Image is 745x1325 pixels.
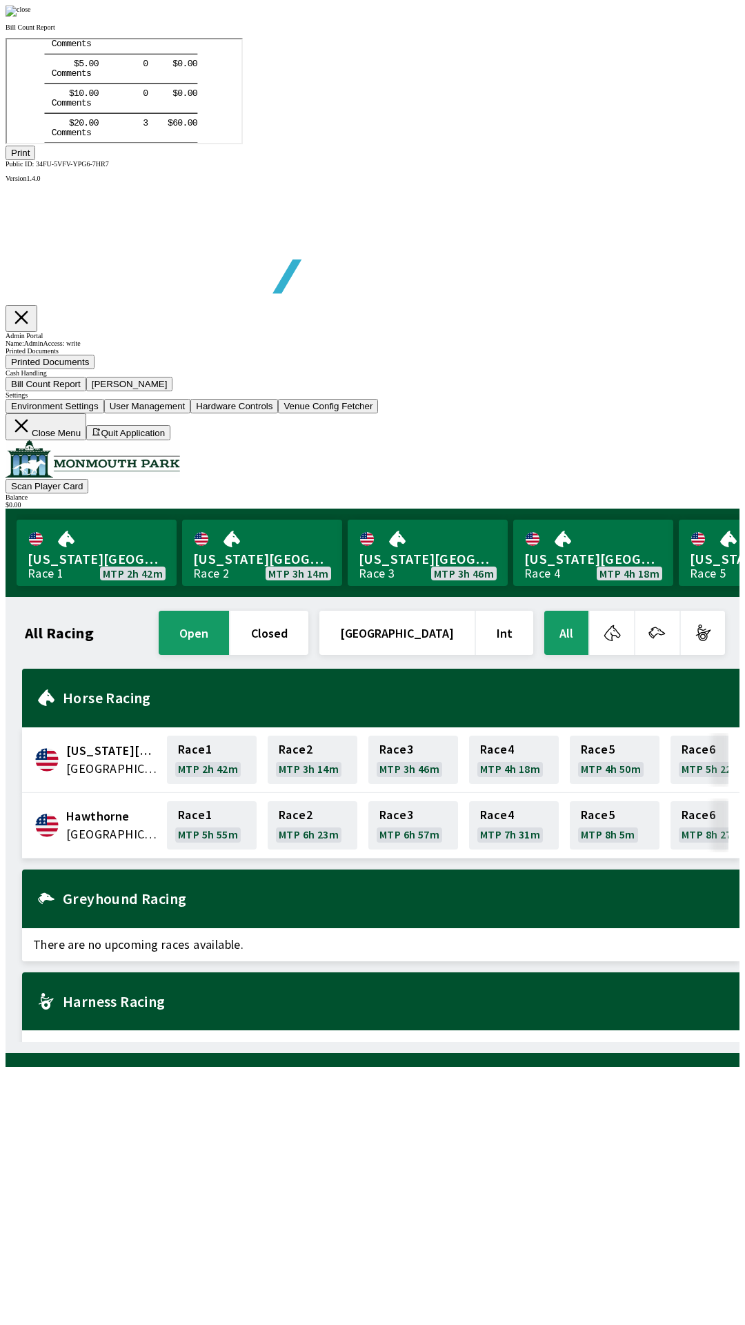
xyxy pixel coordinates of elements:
tspan: 3 [136,79,141,89]
tspan: n [70,59,75,70]
div: Race 5 [690,568,726,579]
a: Race1MTP 5h 55m [167,801,257,850]
span: Race 1 [178,809,212,821]
span: MTP 5h 55m [178,829,238,840]
button: Quit Application [86,425,170,440]
span: [US_STATE][GEOGRAPHIC_DATA] [359,550,497,568]
tspan: 0 [171,49,177,59]
tspan: 0 [186,79,191,89]
div: Name: Admin Access: write [6,340,739,347]
span: Race 6 [682,809,715,821]
tspan: 0 [136,49,141,59]
span: Race 6 [682,744,715,755]
tspan: e [65,88,70,99]
span: MTP 8h 27m [682,829,742,840]
tspan: t [74,59,80,70]
img: global tote logo [37,182,433,328]
div: Printed Documents [6,347,739,355]
button: All [544,611,588,655]
tspan: o [50,59,55,70]
tspan: s [79,88,85,99]
a: Race5MTP 4h 50m [570,736,659,784]
span: Race 3 [379,744,413,755]
h2: Greyhound Racing [63,893,728,904]
a: Race2MTP 3h 14m [268,736,357,784]
span: Race 2 [279,809,312,821]
tspan: 0 [171,79,177,89]
a: Race4MTP 4h 18m [469,736,559,784]
span: Hawthorne [66,807,159,825]
span: United States [66,760,159,778]
tspan: 0 [82,49,88,59]
span: Race 3 [379,809,413,821]
span: MTP 4h 50m [581,763,641,774]
span: [US_STATE][GEOGRAPHIC_DATA] [193,550,331,568]
button: [GEOGRAPHIC_DATA] [319,611,475,655]
div: Cash Handling [6,369,739,377]
button: Scan Player Card [6,479,88,493]
tspan: 0 [72,49,77,59]
span: MTP 7h 31m [480,829,540,840]
h1: All Racing [25,627,94,638]
tspan: $ [161,79,166,89]
span: Race 4 [480,744,514,755]
span: MTP 3h 46m [379,763,439,774]
h2: Horse Racing [63,692,728,703]
img: venue logo [6,440,180,478]
a: [US_STATE][GEOGRAPHIC_DATA]Race 4MTP 4h 18m [513,520,673,586]
tspan: 0 [186,49,191,59]
span: MTP 8h 5m [581,829,635,840]
span: MTP 3h 14m [279,763,339,774]
tspan: m [59,59,65,70]
tspan: $ [62,49,68,59]
a: Race1MTP 2h 42m [167,736,257,784]
button: Venue Config Fetcher [278,399,378,413]
div: Race 2 [193,568,229,579]
tspan: t [74,88,80,99]
span: [US_STATE][GEOGRAPHIC_DATA] [28,550,166,568]
span: [US_STATE][GEOGRAPHIC_DATA] [524,550,662,568]
span: United States [66,825,159,843]
a: [US_STATE][GEOGRAPHIC_DATA]Race 1MTP 2h 42m [17,520,177,586]
tspan: . [176,49,181,59]
button: Bill Count Report [6,377,86,391]
tspan: 0 [87,49,92,59]
a: Race3MTP 6h 57m [368,801,458,850]
button: Print [6,146,35,160]
tspan: m [54,59,60,70]
span: Race 4 [480,809,514,821]
button: Hardware Controls [190,399,278,413]
span: There are no upcoming races available. [22,928,739,961]
span: MTP 2h 42m [178,763,238,774]
div: Balance [6,493,739,501]
a: [US_STATE][GEOGRAPHIC_DATA]Race 2MTP 3h 14m [182,520,342,586]
div: $ 0.00 [6,501,739,509]
tspan: 0 [87,79,92,89]
button: Close Menu [6,413,86,440]
tspan: $ [62,79,68,89]
span: MTP 3h 46m [434,568,494,579]
button: Environment Settings [6,399,104,413]
tspan: 0 [181,49,186,59]
div: Settings [6,391,739,399]
div: Public ID: [6,160,739,168]
tspan: . [77,49,83,59]
tspan: o [50,88,55,99]
span: Delaware Park [66,742,159,760]
button: [PERSON_NAME] [86,377,173,391]
h2: Harness Racing [63,996,728,1007]
span: Race 1 [178,744,212,755]
tspan: 0 [72,79,77,89]
button: open [159,611,229,655]
tspan: 1 [67,49,72,59]
span: MTP 5h 22m [682,763,742,774]
span: There are no upcoming races available. [22,1030,739,1063]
